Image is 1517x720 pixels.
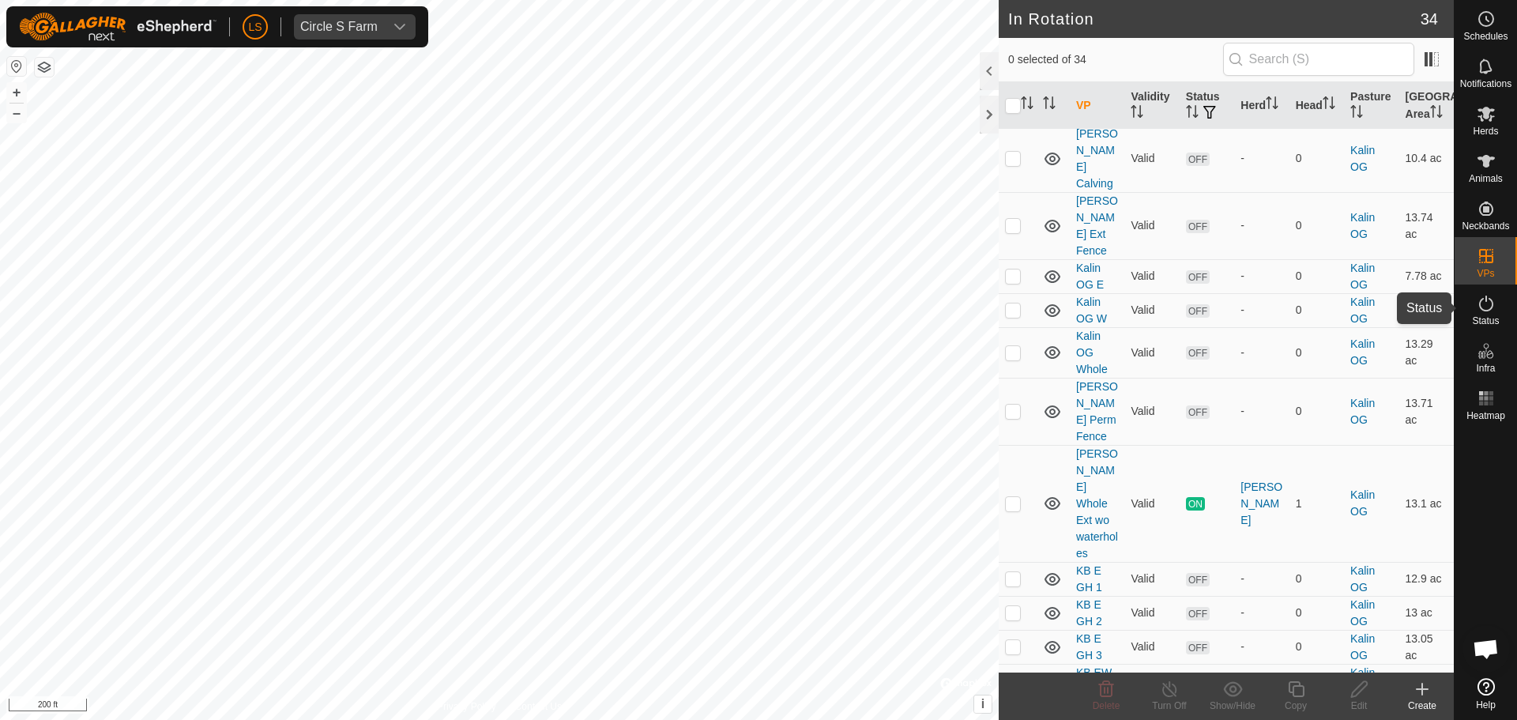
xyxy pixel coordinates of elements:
td: Valid [1124,259,1179,293]
a: Contact Us [515,699,562,714]
div: - [1240,639,1282,655]
p-sorticon: Activate to sort [1350,107,1363,120]
a: Kalin OG Whole [1076,330,1108,375]
span: Delete [1093,700,1120,711]
p-sorticon: Activate to sort [1043,99,1056,111]
a: [PERSON_NAME] Calving [1076,127,1118,190]
div: - [1240,345,1282,361]
td: Valid [1124,445,1179,562]
td: 8.2 ac [1399,293,1454,327]
span: OFF [1186,304,1210,318]
button: Reset Map [7,57,26,76]
div: - [1240,302,1282,319]
span: Status [1472,316,1499,326]
td: 13.71 ac [1399,378,1454,445]
div: Edit [1327,699,1391,713]
span: ON [1186,497,1205,511]
a: KB E GH 2 [1076,598,1102,628]
a: Kalin OG W [1076,296,1107,325]
a: Kalin OG [1350,397,1375,426]
td: 10.4 ac [1399,125,1454,192]
div: - [1240,268,1282,285]
button: – [7,104,26,123]
div: Copy [1264,699,1327,713]
div: Show/Hide [1201,699,1264,713]
th: Validity [1124,82,1179,130]
h2: In Rotation [1008,9,1421,28]
td: 13.1 ac [1399,664,1454,698]
div: dropdown trigger [384,14,416,40]
span: OFF [1186,220,1210,233]
button: i [974,695,992,713]
span: 0 selected of 34 [1008,51,1223,68]
div: Turn Off [1138,699,1201,713]
span: Schedules [1463,32,1508,41]
a: Kalin OG [1350,262,1375,291]
td: Valid [1124,327,1179,378]
td: Valid [1124,664,1179,698]
span: 34 [1421,7,1438,31]
td: 0 [1289,378,1344,445]
div: Circle S Farm [300,21,378,33]
p-sorticon: Activate to sort [1186,107,1199,120]
span: OFF [1186,607,1210,620]
div: - [1240,217,1282,234]
th: Head [1289,82,1344,130]
a: Privacy Policy [437,699,496,714]
td: Valid [1124,293,1179,327]
p-sorticon: Activate to sort [1131,107,1143,120]
th: Status [1180,82,1234,130]
th: [GEOGRAPHIC_DATA] Area [1399,82,1454,130]
div: - [1240,403,1282,420]
span: Circle S Farm [294,14,384,40]
span: Neckbands [1462,221,1509,231]
a: Kalin OG [1350,488,1375,518]
td: 13 ac [1399,596,1454,630]
div: - [1240,605,1282,621]
td: 0 [1289,562,1344,596]
td: 1 [1289,445,1344,562]
a: KB EW GH 123 [1076,666,1114,695]
td: 13.1 ac [1399,445,1454,562]
span: Herds [1473,126,1498,136]
a: KB E GH 1 [1076,564,1102,594]
a: [PERSON_NAME] Whole Ext wo waterholes [1076,447,1118,560]
span: OFF [1186,641,1210,654]
a: KB E GH 3 [1076,632,1102,662]
td: 7.78 ac [1399,259,1454,293]
button: + [7,83,26,102]
span: VPs [1477,269,1494,278]
a: Kalin OG [1350,144,1375,173]
a: [PERSON_NAME] Ext Fence [1076,194,1118,257]
a: Kalin OG [1350,211,1375,240]
td: 13.74 ac [1399,192,1454,259]
td: 0 [1289,125,1344,192]
img: Gallagher Logo [19,13,216,41]
td: Valid [1124,630,1179,664]
div: [PERSON_NAME] [1240,479,1282,529]
th: VP [1070,82,1124,130]
span: LS [248,19,262,36]
span: Infra [1476,364,1495,373]
a: Kalin OG [1350,337,1375,367]
p-sorticon: Activate to sort [1323,99,1335,111]
input: Search (S) [1223,43,1414,76]
div: - [1240,571,1282,587]
a: [PERSON_NAME] Perm Fence [1076,380,1118,443]
span: OFF [1186,573,1210,586]
td: 0 [1289,293,1344,327]
div: Create [1391,699,1454,713]
span: Animals [1469,174,1503,183]
a: Kalin OG [1350,666,1375,695]
span: Help [1476,700,1496,710]
span: Notifications [1460,79,1511,89]
td: Valid [1124,378,1179,445]
td: 0 [1289,259,1344,293]
div: Open chat [1462,625,1510,673]
span: OFF [1186,405,1210,419]
span: i [981,697,984,711]
a: Kalin OG [1350,632,1375,662]
th: Herd [1234,82,1289,130]
p-sorticon: Activate to sort [1021,99,1033,111]
span: OFF [1186,153,1210,166]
